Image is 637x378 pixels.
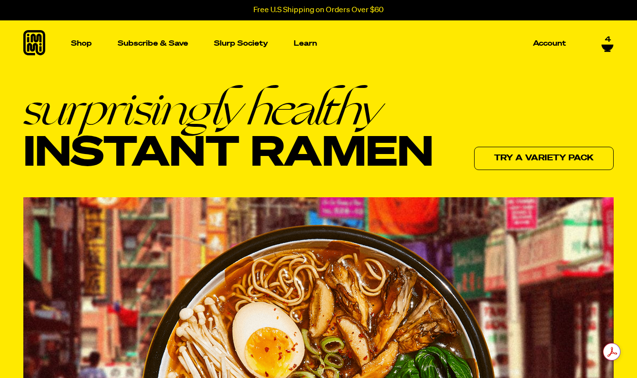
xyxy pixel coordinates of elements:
p: Account [533,40,566,47]
span: 4 [605,35,611,44]
a: Subscribe & Save [114,36,192,51]
nav: Main navigation [67,20,570,67]
em: surprisingly healthy [23,86,433,132]
p: Learn [294,40,317,47]
h1: Instant Ramen [23,86,433,177]
a: Shop [67,20,96,67]
a: Try a variety pack [474,147,614,170]
a: Learn [290,20,321,67]
p: Free U.S Shipping on Orders Over $60 [253,6,384,15]
a: 4 [602,35,614,52]
p: Subscribe & Save [118,40,188,47]
a: Account [529,36,570,51]
p: Shop [71,40,92,47]
p: Slurp Society [214,40,268,47]
a: Slurp Society [210,36,272,51]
